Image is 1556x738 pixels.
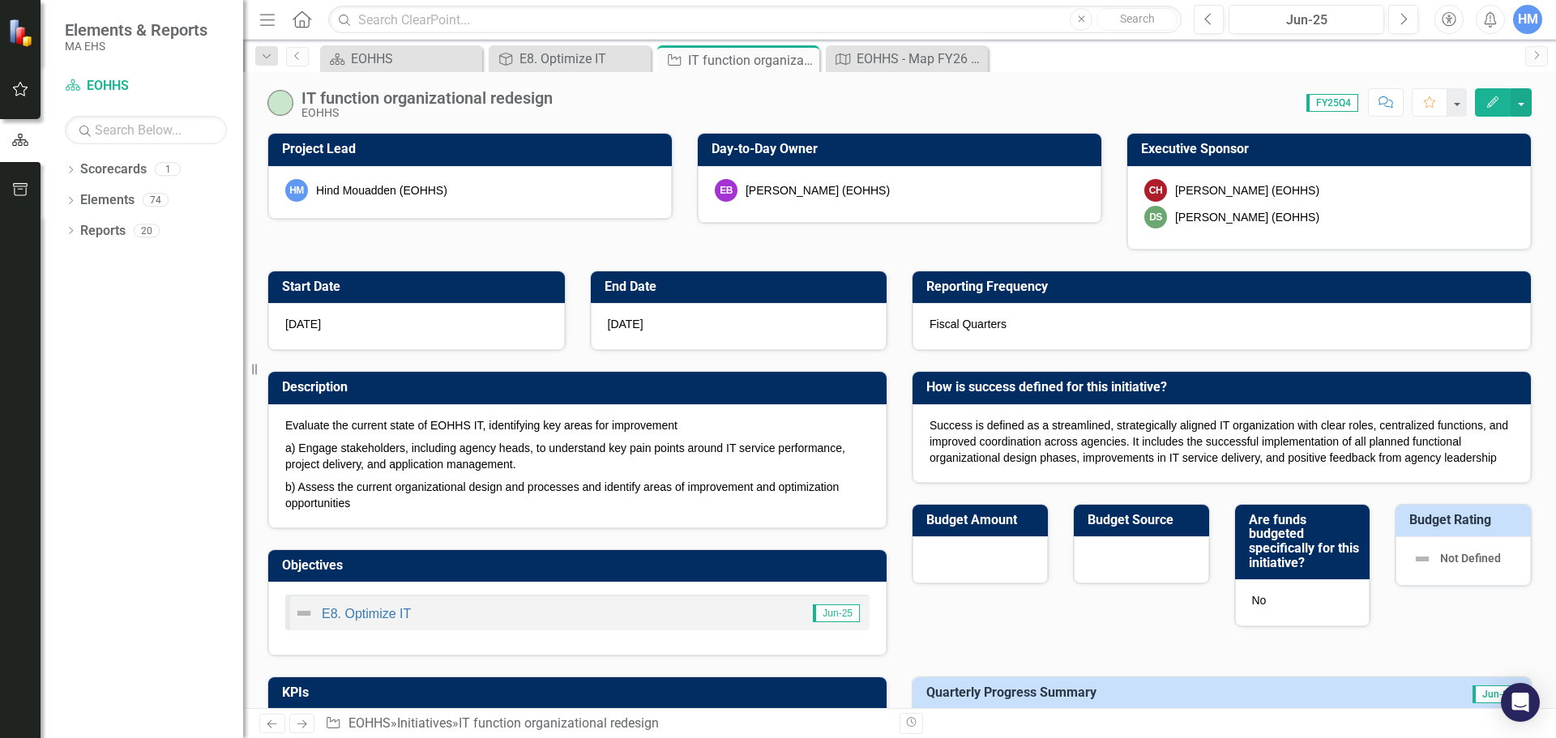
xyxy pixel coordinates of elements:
span: No [1252,594,1267,607]
input: Search Below... [65,116,227,144]
span: Evaluate the current state of EOHHS IT, identifying key areas for improvement [285,419,678,432]
button: HM [1513,5,1542,34]
h3: Project Lead [282,142,664,156]
div: EOHHS [351,49,478,69]
div: EB [715,179,737,202]
div: DS [1144,206,1167,228]
span: a) Engage stakeholders, including agency heads, to understand key pain points around IT service p... [285,442,845,471]
img: Not Defined [294,604,314,623]
div: 1 [155,163,181,177]
button: Jun-25 [1229,5,1384,34]
img: Not Defined [1413,549,1432,569]
h3: Budget Source [1088,513,1201,527]
div: 20 [134,224,160,237]
div: IT function organizational redesign [301,89,553,107]
span: FY25Q4 [1306,94,1358,112]
span: [DATE] [285,318,321,331]
a: EOHHS - Map FY26 v1.0 [830,49,984,69]
a: EOHHS [65,77,227,96]
div: Fiscal Quarters [913,303,1531,350]
div: [PERSON_NAME] (EOHHS) [1175,209,1319,225]
span: Not Defined [1440,552,1501,565]
a: Reports [80,222,126,241]
div: EOHHS - Map FY26 v1.0 [857,49,984,69]
div: [PERSON_NAME] (EOHHS) [1175,182,1319,198]
h3: Quarterly Progress Summary [926,685,1387,700]
h3: End Date [605,279,879,294]
h3: Budget Rating [1409,513,1523,527]
div: IT function organizational redesign [688,50,815,70]
span: Search [1120,12,1155,25]
h3: Budget Amount [926,513,1040,527]
span: Jun-25 [1473,685,1521,703]
span: Success is defined as a streamlined, strategically aligned IT organization with clear roles, cent... [930,419,1508,464]
div: » » [325,715,887,733]
h3: Are funds budgeted specifically for this initiative? [1249,513,1362,569]
small: MA EHS [65,40,207,53]
span: b) Assess the current organizational design and processes and identify areas of improvement and o... [285,480,839,510]
h3: Day-to-Day Owner [712,142,1093,156]
div: E8. Optimize IT [519,49,647,69]
img: On-track [267,90,293,116]
h3: How is success defined for this initiative? [926,380,1523,395]
div: [PERSON_NAME] (EOHHS) [746,182,890,198]
a: Elements [80,191,135,210]
div: CH [1144,179,1167,202]
div: IT function organizational redesign [459,715,659,731]
h3: KPIs [282,685,878,700]
a: E8. Optimize IT [493,49,647,69]
a: EOHHS [324,49,478,69]
div: Jun-25 [1234,11,1379,30]
h3: Reporting Frequency [926,279,1523,294]
span: [DATE] [608,318,643,331]
img: ClearPoint Strategy [8,18,37,47]
a: E8. Optimize IT [322,607,411,621]
h3: Start Date [282,279,557,294]
div: HM [285,179,308,202]
h3: Objectives [282,558,878,573]
h3: Description [282,380,878,395]
a: EOHHS [348,715,391,731]
span: Jun-25 [813,604,860,622]
div: EOHHS [301,107,553,119]
div: Open Intercom Messenger [1501,683,1540,722]
button: Search [1096,8,1178,31]
div: 74 [143,194,169,207]
a: Initiatives [397,715,452,731]
span: Elements & Reports [65,20,207,40]
h3: Executive Sponsor [1141,142,1523,156]
input: Search ClearPoint... [328,6,1182,34]
a: Scorecards [80,160,147,179]
div: Hind Mouadden (EOHHS) [316,182,447,198]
